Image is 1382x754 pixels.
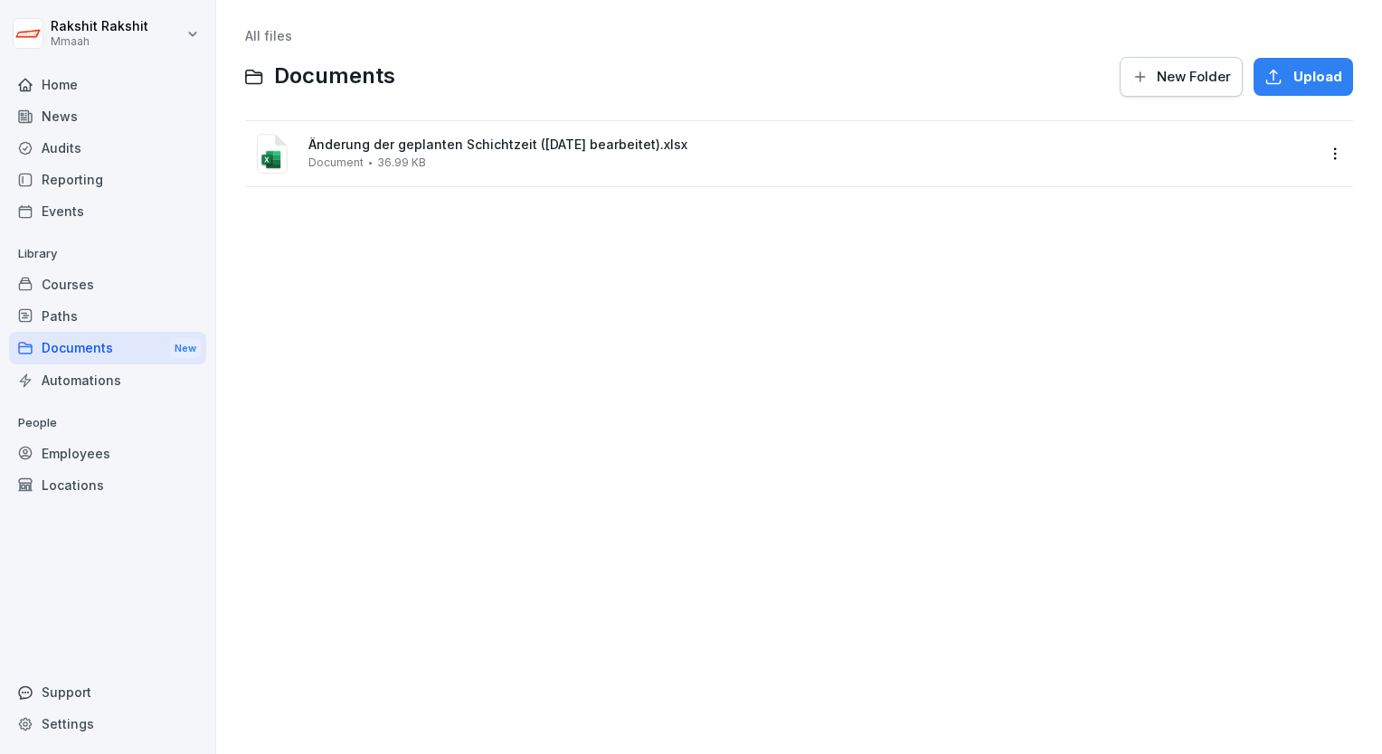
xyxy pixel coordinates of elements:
button: New Folder [1120,57,1243,97]
span: 36.99 KB [377,156,426,169]
a: Audits [9,132,206,164]
a: Reporting [9,164,206,195]
a: Employees [9,438,206,469]
a: News [9,100,206,132]
div: Documents [9,332,206,365]
a: Courses [9,269,206,300]
a: Settings [9,708,206,740]
a: Locations [9,469,206,501]
p: Rakshit Rakshit [51,19,148,34]
div: Support [9,676,206,708]
span: Documents [274,63,395,90]
p: People [9,409,206,438]
p: Library [9,240,206,269]
a: Automations [9,364,206,396]
a: All files [245,28,292,43]
a: Home [9,69,206,100]
span: Upload [1293,67,1342,87]
a: Paths [9,300,206,332]
span: New Folder [1157,67,1231,87]
p: Mmaah [51,35,148,48]
button: Upload [1254,58,1353,96]
a: DocumentsNew [9,332,206,365]
a: Events [9,195,206,227]
span: Document [308,156,364,169]
div: New [170,338,201,359]
span: Änderung der geplanten Schichtzeit ([DATE] bearbeitet).xlsx [308,137,1315,153]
